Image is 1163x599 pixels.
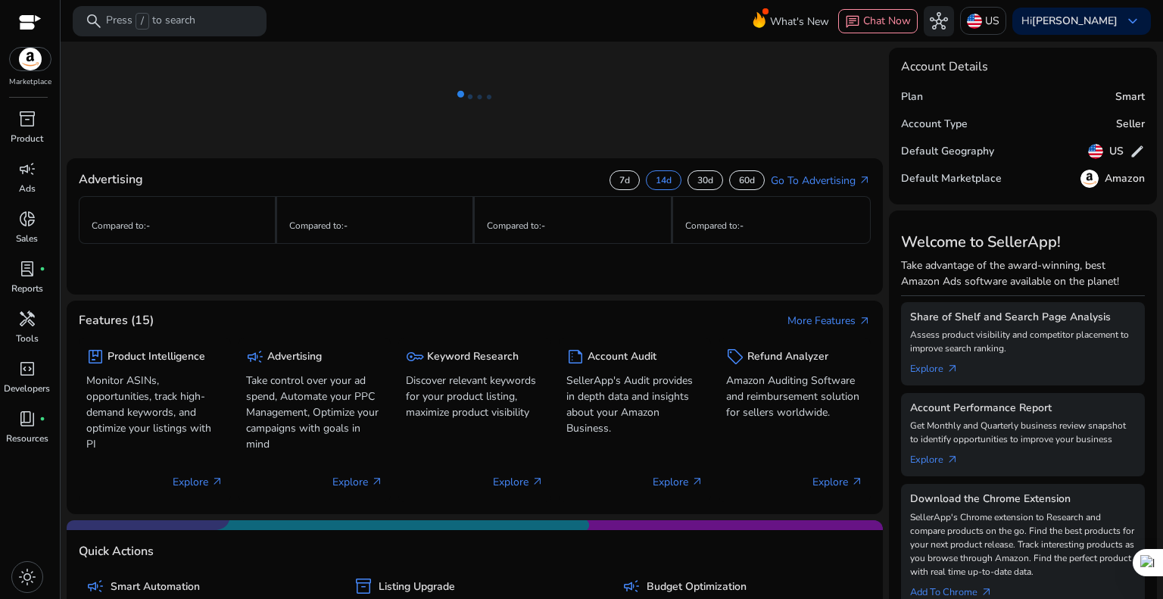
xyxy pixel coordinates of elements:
span: edit [1130,144,1145,159]
button: chatChat Now [838,9,918,33]
h5: Keyword Research [427,351,519,363]
span: chat [845,14,860,30]
p: Sales [16,232,38,245]
span: keyboard_arrow_down [1124,12,1142,30]
h4: Account Details [901,60,988,74]
span: arrow_outward [859,174,871,186]
span: code_blocks [18,360,36,378]
span: arrow_outward [371,476,383,488]
p: 30d [697,174,713,186]
span: book_4 [18,410,36,428]
span: arrow_outward [532,476,544,488]
a: Explorearrow_outward [910,355,971,376]
span: campaign [86,577,104,595]
h5: Seller [1116,118,1145,131]
span: arrow_outward [859,315,871,327]
p: Compared to : [487,219,659,232]
span: hub [930,12,948,30]
p: Product [11,132,43,145]
p: US [985,8,999,34]
p: Press to search [106,13,195,30]
span: arrow_outward [981,586,993,598]
span: fiber_manual_record [39,416,45,422]
h5: Refund Analyzer [747,351,828,363]
p: Discover relevant keywords for your product listing, maximize product visibility [406,373,543,420]
p: Compared to : [289,219,461,232]
span: inventory_2 [354,577,373,595]
p: Reports [11,282,43,295]
p: Explore [812,474,863,490]
h3: Welcome to SellerApp! [901,233,1145,251]
span: key [406,348,424,366]
img: us.svg [1088,144,1103,159]
h5: Default Geography [901,145,994,158]
p: Explore [173,474,223,490]
p: 7d [619,174,630,186]
h5: Listing Upgrade [379,581,455,594]
b: [PERSON_NAME] [1032,14,1118,28]
span: / [136,13,149,30]
p: Monitor ASINs, opportunities, track high-demand keywords, and optimize your listings with PI [86,373,223,452]
span: arrow_outward [691,476,703,488]
span: Chat Now [863,14,911,28]
h4: Advertising [79,173,143,187]
a: Explorearrow_outward [910,446,971,467]
p: Assess product visibility and competitor placement to improve search ranking. [910,328,1136,355]
h5: Plan [901,91,923,104]
p: Marketplace [9,76,51,88]
span: package [86,348,104,366]
p: 60d [739,174,755,186]
p: Hi [1021,16,1118,27]
p: Amazon Auditing Software and reimbursement solution for sellers worldwide. [726,373,863,420]
h5: Advertising [267,351,322,363]
span: What's New [770,8,829,35]
p: Compared to : [685,219,859,232]
h4: Quick Actions [79,544,154,559]
span: campaign [18,160,36,178]
span: arrow_outward [946,454,959,466]
span: inventory_2 [18,110,36,128]
h5: Default Marketplace [901,173,1002,186]
span: fiber_manual_record [39,266,45,272]
span: arrow_outward [946,363,959,375]
span: - [541,220,545,232]
h5: Account Type [901,118,968,131]
span: - [344,220,348,232]
p: SellerApp's Audit provides in depth data and insights about your Amazon Business. [566,373,703,436]
span: sell [726,348,744,366]
p: Explore [653,474,703,490]
p: Resources [6,432,48,445]
span: campaign [246,348,264,366]
h5: Budget Optimization [647,581,747,594]
h5: Account Performance Report [910,402,1136,415]
span: lab_profile [18,260,36,278]
h5: Amazon [1105,173,1145,186]
span: search [85,12,103,30]
p: Take control over your ad spend, Automate your PPC Management, Optimize your campaigns with goals... [246,373,383,452]
p: Explore [493,474,544,490]
p: 14d [656,174,672,186]
span: donut_small [18,210,36,228]
h5: Smart Automation [111,581,200,594]
h5: US [1109,145,1124,158]
p: Take advantage of the award-winning, best Amazon Ads software available on the planet! [901,257,1145,289]
span: handyman [18,310,36,328]
span: - [146,220,150,232]
p: Explore [332,474,383,490]
p: Ads [19,182,36,195]
p: Developers [4,382,50,395]
span: light_mode [18,568,36,586]
p: SellerApp's Chrome extension to Research and compare products on the go. Find the best products f... [910,510,1136,579]
span: arrow_outward [851,476,863,488]
p: Get Monthly and Quarterly business review snapshot to identify opportunities to improve your busi... [910,419,1136,446]
span: - [740,220,744,232]
h5: Product Intelligence [108,351,205,363]
button: hub [924,6,954,36]
a: Go To Advertisingarrow_outward [771,173,871,189]
a: More Featuresarrow_outward [787,313,871,329]
h5: Share of Shelf and Search Page Analysis [910,311,1136,324]
h5: Download the Chrome Extension [910,493,1136,506]
span: arrow_outward [211,476,223,488]
p: Tools [16,332,39,345]
h5: Smart [1115,91,1145,104]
